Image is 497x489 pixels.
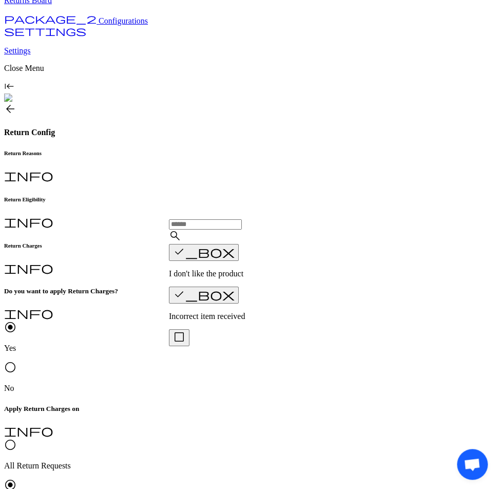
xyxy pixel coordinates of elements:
[173,246,235,258] span: check_box
[173,288,235,300] span: check_box
[169,244,239,261] button: checkbox
[169,230,181,242] span: search
[4,424,53,437] span: info
[4,439,16,451] span: radio_button_unchecked
[169,287,239,304] button: checkbox
[4,461,493,471] p: All Return Requests
[169,329,189,346] button: checkbox
[169,269,251,278] p: I don't like the product
[457,449,485,477] div: Open chat
[173,331,185,343] span: check_box_outline_blank
[169,312,251,321] p: Incorrect item received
